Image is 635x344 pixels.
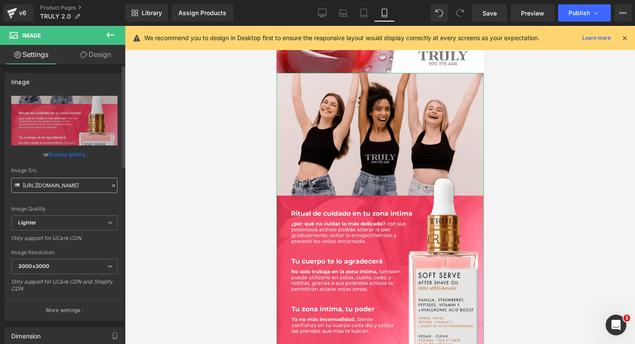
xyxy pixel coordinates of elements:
a: Learn more [579,33,614,43]
a: Product Pages [40,4,125,11]
button: More [614,4,632,22]
a: New Library [125,4,168,22]
div: Image [11,73,29,85]
div: or [11,150,117,159]
a: Tablet [353,4,374,22]
p: We recommend you to design in Desktop first to ensure the responsive layout would display correct... [144,33,540,43]
a: Design [64,45,127,64]
button: More settings [5,300,124,320]
a: Mobile [374,4,395,22]
span: Preview [521,9,544,18]
div: Image Quality [11,206,117,212]
b: Lighter [18,219,36,226]
div: Dimension [11,328,41,340]
div: Image Resolution [11,249,117,256]
span: Publish [568,9,590,16]
span: Save [483,9,497,18]
div: v6 [17,7,28,19]
p: More settings [46,306,80,314]
a: Laptop [333,4,353,22]
b: 3000x3000 [18,263,49,269]
span: Image [22,32,41,39]
button: Publish [558,4,611,22]
div: Only support for UCare CDN [11,235,117,247]
div: Image Src [11,167,117,174]
span: Library [142,9,162,17]
button: Redo [451,4,469,22]
a: Browse gallery [49,147,86,162]
iframe: Intercom live chat [606,315,626,335]
div: Assign Products [178,9,226,16]
a: Preview [511,4,555,22]
button: Undo [431,4,448,22]
a: v6 [3,4,33,22]
span: 1 [623,315,630,322]
input: Link [11,178,117,193]
a: Desktop [312,4,333,22]
div: Only support for UCare CDN and Shopify CDN [11,278,117,298]
span: TRULY 2.0 [40,13,71,20]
